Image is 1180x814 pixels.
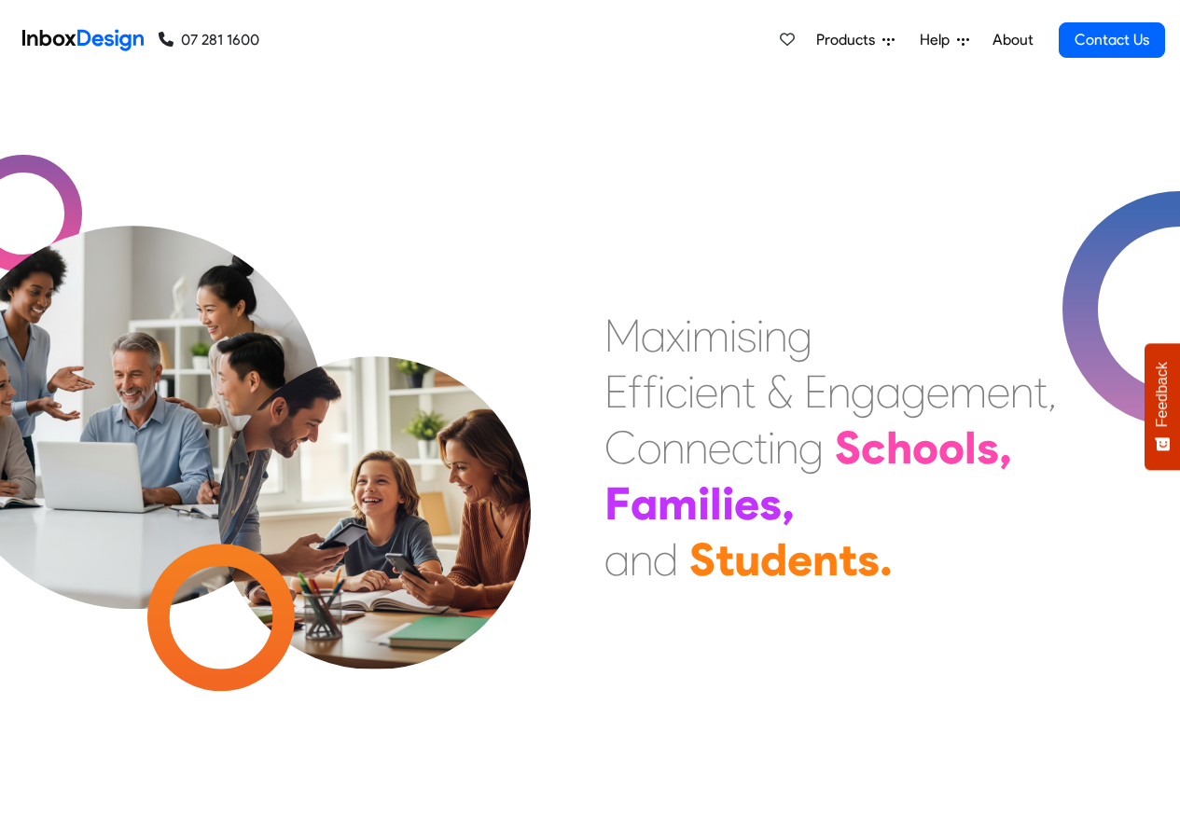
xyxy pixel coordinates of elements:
div: n [764,308,787,364]
div: , [782,476,795,531]
div: M [604,308,641,364]
div: i [722,476,734,531]
a: Contact Us [1059,22,1165,58]
div: c [731,420,754,476]
div: e [708,420,731,476]
div: i [729,308,737,364]
div: m [950,364,987,420]
div: u [734,531,760,587]
span: Help [920,29,957,51]
a: Products [809,21,902,59]
div: m [692,308,729,364]
div: n [775,420,798,476]
div: o [912,420,938,476]
div: e [734,476,759,531]
div: t [839,531,857,587]
div: x [666,308,685,364]
div: , [1048,364,1057,420]
div: g [901,364,926,420]
span: Products [816,29,882,51]
div: n [827,364,851,420]
div: l [965,420,977,476]
div: a [641,308,666,364]
div: g [787,308,812,364]
div: i [658,364,665,420]
div: i [768,420,775,476]
div: c [861,420,886,476]
div: C [604,420,637,476]
div: d [653,531,678,587]
div: . [880,531,893,587]
div: n [630,531,653,587]
span: Feedback [1154,362,1171,427]
div: g [851,364,876,420]
div: s [977,420,999,476]
div: e [987,364,1010,420]
div: o [637,420,661,476]
div: n [661,420,685,476]
div: a [876,364,901,420]
div: s [857,531,880,587]
div: s [759,476,782,531]
div: t [715,531,734,587]
div: S [689,531,715,587]
a: 07 281 1600 [159,29,259,51]
div: c [665,364,687,420]
div: a [631,476,658,531]
div: o [938,420,965,476]
div: i [698,476,710,531]
div: t [742,364,756,420]
div: n [1010,364,1034,420]
div: i [757,308,764,364]
div: a [604,531,630,587]
a: About [987,21,1038,59]
button: Feedback - Show survey [1145,343,1180,470]
div: E [804,364,827,420]
div: m [658,476,698,531]
div: t [754,420,768,476]
div: & [767,364,793,420]
div: t [1034,364,1048,420]
img: parents_with_child.png [179,279,570,669]
div: S [835,420,861,476]
div: e [787,531,812,587]
div: d [760,531,787,587]
div: i [685,308,692,364]
a: Help [912,21,977,59]
div: e [926,364,950,420]
div: f [628,364,643,420]
div: f [643,364,658,420]
div: i [687,364,695,420]
div: n [685,420,708,476]
div: n [718,364,742,420]
div: Maximising Efficient & Engagement, Connecting Schools, Families, and Students. [604,308,1057,587]
div: g [798,420,824,476]
div: e [695,364,718,420]
div: h [886,420,912,476]
div: n [812,531,839,587]
div: , [999,420,1012,476]
div: E [604,364,628,420]
div: F [604,476,631,531]
div: s [737,308,757,364]
div: l [710,476,722,531]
